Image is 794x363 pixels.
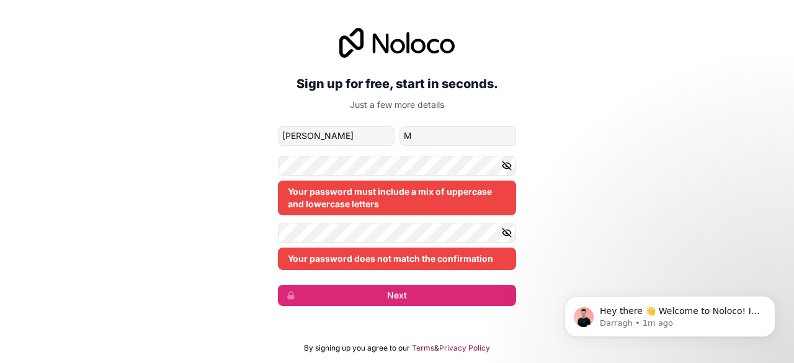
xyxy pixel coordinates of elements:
[278,285,516,306] button: Next
[278,126,395,146] input: given-name
[546,270,794,357] iframe: Intercom notifications message
[278,156,516,176] input: Password
[439,343,490,353] a: Privacy Policy
[278,73,516,95] h2: Sign up for free, start in seconds.
[304,343,410,353] span: By signing up you agree to our
[434,343,439,353] span: &
[399,126,516,146] input: family-name
[278,248,516,270] div: Your password does not match the confirmation
[412,343,434,353] a: Terms
[278,99,516,111] p: Just a few more details
[278,223,516,243] input: Confirm password
[278,181,516,215] div: Your password must include a mix of uppercase and lowercase letters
